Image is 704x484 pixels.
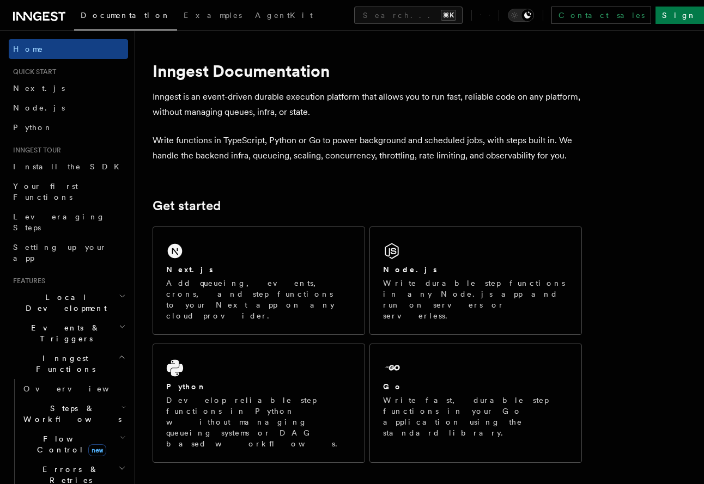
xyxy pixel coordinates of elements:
button: Toggle dark mode [508,9,534,22]
span: Flow Control [19,433,120,455]
span: Home [13,44,44,54]
p: Add queueing, events, crons, and step functions to your Next app on any cloud provider. [166,278,351,321]
p: Write fast, durable step functions in your Go application using the standard library. [383,395,568,438]
a: Next.jsAdd queueing, events, crons, and step functions to your Next app on any cloud provider. [153,226,365,335]
span: Leveraging Steps [13,212,105,232]
kbd: ⌘K [441,10,456,21]
a: Install the SDK [9,157,128,176]
a: PythonDevelop reliable step functions in Python without managing queueing systems or DAG based wo... [153,344,365,463]
span: Documentation [81,11,171,20]
a: Examples [177,3,248,29]
a: Next.js [9,78,128,98]
p: Inngest is an event-driven durable execution platform that allows you to run fast, reliable code ... [153,89,582,120]
span: Overview [23,384,136,393]
span: Features [9,277,45,285]
span: Inngest Functions [9,353,118,375]
a: Get started [153,198,221,213]
button: Local Development [9,287,128,318]
span: Install the SDK [13,162,126,171]
h2: Python [166,381,207,392]
a: Python [9,118,128,137]
button: Events & Triggers [9,318,128,348]
a: Node.jsWrite durable step functions in any Node.js app and run on servers or serverless. [369,226,582,335]
span: Local Development [9,292,119,314]
span: Events & Triggers [9,322,119,344]
a: Contact sales [551,7,651,24]
a: AgentKit [248,3,319,29]
span: new [88,444,106,456]
span: Steps & Workflows [19,403,122,425]
p: Write functions in TypeScript, Python or Go to power background and scheduled jobs, with steps bu... [153,133,582,163]
button: Inngest Functions [9,348,128,379]
h1: Inngest Documentation [153,61,582,81]
span: Examples [184,11,242,20]
button: Search...⌘K [354,7,463,24]
p: Write durable step functions in any Node.js app and run on servers or serverless. [383,278,568,321]
span: Python [13,123,53,132]
button: Flow Controlnew [19,429,128,460]
h2: Node.js [383,264,437,275]
a: Documentation [74,3,177,30]
p: Develop reliable step functions in Python without managing queueing systems or DAG based workflows. [166,395,351,449]
span: Next.js [13,84,65,93]
a: Node.js [9,98,128,118]
span: Setting up your app [13,243,107,262]
a: Setting up your app [9,237,128,268]
span: AgentKit [255,11,313,20]
span: Your first Functions [13,182,78,201]
span: Node.js [13,103,65,112]
span: Quick start [9,68,56,76]
a: GoWrite fast, durable step functions in your Go application using the standard library. [369,344,582,463]
a: Leveraging Steps [9,207,128,237]
h2: Next.js [166,264,213,275]
h2: Go [383,381,403,392]
a: Your first Functions [9,176,128,207]
a: Home [9,39,128,59]
a: Overview [19,379,128,399]
button: Steps & Workflows [19,399,128,429]
span: Inngest tour [9,146,61,155]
